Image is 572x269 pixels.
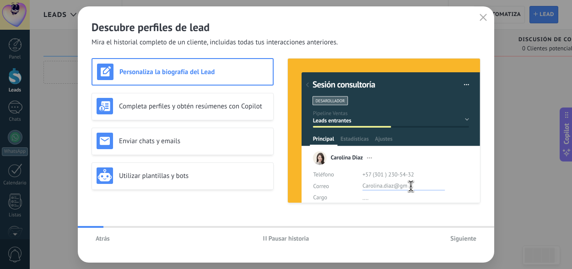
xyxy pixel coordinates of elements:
[96,235,110,242] span: Atrás
[119,172,269,180] h3: Utilizar plantillas y bots
[450,235,476,242] span: Siguiente
[92,38,338,47] span: Mira el historial completo de un cliente, incluidas todas tus interacciones anteriores.
[446,231,480,245] button: Siguiente
[259,231,313,245] button: Pausar historia
[119,137,269,145] h3: Enviar chats y emails
[269,235,309,242] span: Pausar historia
[119,68,268,76] h3: Personaliza la biografía del Lead
[92,231,114,245] button: Atrás
[119,102,269,111] h3: Completa perfiles y obtén resúmenes con Copilot
[92,20,480,34] h2: Descubre perfiles de lead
